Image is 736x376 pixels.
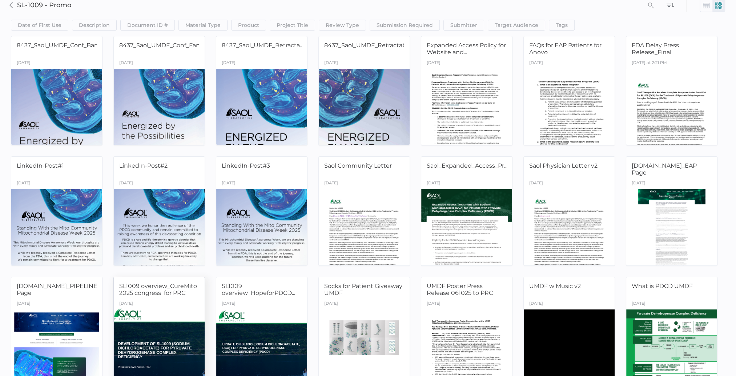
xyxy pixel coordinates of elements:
[17,179,31,189] div: [DATE]
[72,20,117,31] button: Description
[427,58,441,69] div: [DATE]
[324,299,338,309] div: [DATE]
[324,179,338,189] div: [DATE]
[222,162,270,169] span: LinkedIn-Post#3
[119,179,133,189] div: [DATE]
[17,162,64,169] span: LinkedIn-Post#1
[17,1,506,9] h3: SL-1009 - Promo
[277,20,308,30] span: Project Title
[17,283,97,296] span: [DOMAIN_NAME]_PIPELINE Page
[222,179,236,189] div: [DATE]
[443,20,484,31] button: Submitter
[495,20,538,30] span: Target Audience
[119,162,168,169] span: LinkedIn-Post#2
[120,20,175,31] button: Document ID #
[529,42,602,56] span: FAQs for EAP Patients for Anovo
[549,20,575,31] button: Tags
[326,20,359,30] span: Review Type
[632,283,693,289] span: What is PDCD UMDF
[556,20,568,30] span: Tags
[119,299,133,309] div: [DATE]
[632,58,667,69] div: [DATE] at 2:21 PM
[427,162,507,169] span: Saol_Expanded_Access_Pr...
[17,42,119,49] span: 8437_Saol_UMDF_Conf_Banquet_...
[324,58,338,69] div: [DATE]
[632,179,645,189] div: [DATE]
[370,20,440,31] button: Submission Required
[11,20,68,31] button: Date of First Use
[238,20,259,30] span: Product
[632,162,697,176] span: [DOMAIN_NAME]_EAP Page
[427,299,441,309] div: [DATE]
[17,299,31,309] div: [DATE]
[127,20,168,30] span: Document ID #
[427,283,493,296] span: UMDF Poster Press Release 061025 to PRC
[488,20,545,31] button: Target Audience
[377,20,433,30] span: Submission Required
[119,283,197,296] span: SL1009 overview_CureMito 2025 congress_for PRC
[703,2,710,9] img: table-view.2010dd40.svg
[18,20,61,30] span: Date of First Use
[119,58,133,69] div: [DATE]
[529,299,543,309] div: [DATE]
[324,42,422,49] span: 8437_Saol_UMDF_RetractableBa...
[529,283,581,289] span: UMDF w Music v2
[427,179,441,189] div: [DATE]
[529,179,543,189] div: [DATE]
[715,2,722,9] img: thumb-nail-view-green.8bd57d9d.svg
[529,162,598,169] span: Saol Physician Letter v2
[319,20,366,31] button: Review Type
[222,58,236,69] div: [DATE]
[222,283,295,296] span: SL1009 overview_HopeforPDCD...
[185,20,221,30] span: Material Type
[529,58,543,69] div: [DATE]
[427,42,506,56] span: Expanded Access Policy for Website and...
[324,283,402,296] span: Socks for Patient Giveaway UMDF
[119,42,246,49] span: 8437_Saol_UMDF_Conf_Family_program_v3
[667,1,674,9] img: sort_icon
[222,299,236,309] div: [DATE]
[79,20,110,30] span: Description
[178,20,228,31] button: Material Type
[450,20,477,30] span: Submitter
[632,299,645,309] div: [DATE]
[270,20,315,31] button: Project Title
[648,3,654,8] i: search_left
[632,42,679,56] span: FDA Delay Press Release_Final
[17,58,31,69] div: [DATE]
[231,20,266,31] button: Product
[324,162,392,169] span: Saol Community Letter
[222,42,303,49] span: 8437_Saol_UMDF_Retracta...
[8,2,14,8] img: XASAF+g4Z51Wu6mYVMFQmC4SJJkn52YCxeJ13i3apR5QvEYKxDChqssPZdFsnwcCNBzyW2MeRDXBrBOCs+gZ7YR4YN7M4TyPI...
